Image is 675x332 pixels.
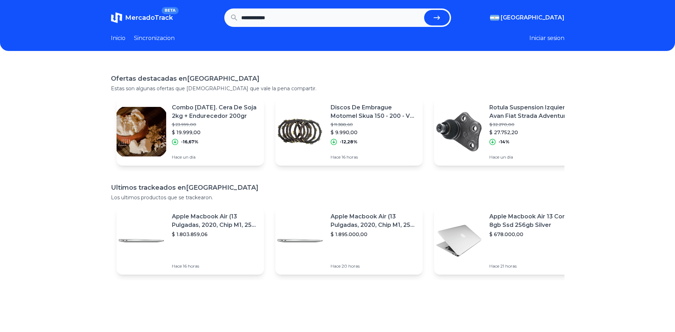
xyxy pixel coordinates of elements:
[111,74,564,84] h1: Ofertas destacadas en [GEOGRAPHIC_DATA]
[331,103,417,120] p: Discos De Embrague Motomel Skua 150 - 200 - V6 - Bmd Motos
[434,207,581,275] a: Featured imageApple Macbook Air 13 Core I5 8gb Ssd 256gb Silver$ 678.000,00Hace 21 horas
[111,12,173,23] a: MercadoTrackBETA
[331,129,417,136] p: $ 9.990,00
[117,98,264,166] a: Featured imageCombo [DATE]. Cera De Soja 2kg + Endurecedor 200gr$ 23.999,00$ 19.999,00-16,67%Hace...
[501,13,564,22] span: [GEOGRAPHIC_DATA]
[117,216,166,265] img: Featured image
[172,212,258,229] p: Apple Macbook Air (13 Pulgadas, 2020, Chip M1, 256 Gb De Ssd, 8 Gb De Ram) - Plata
[117,207,264,275] a: Featured imageApple Macbook Air (13 Pulgadas, 2020, Chip M1, 256 Gb De Ssd, 8 Gb De Ram) - Plata$...
[275,216,325,265] img: Featured image
[172,154,258,160] p: Hace un día
[134,34,175,42] a: Sincronizacion
[434,98,581,166] a: Featured imageRotula Suspension Izquierda Avan Fiat Strada Adventure 2013$ 32.270,00$ 27.752,20-1...
[434,216,484,265] img: Featured image
[490,13,564,22] button: [GEOGRAPHIC_DATA]
[490,15,499,21] img: Argentina
[489,263,576,269] p: Hace 21 horas
[275,107,325,156] img: Featured image
[172,103,258,120] p: Combo [DATE]. Cera De Soja 2kg + Endurecedor 200gr
[275,98,423,166] a: Featured imageDiscos De Embrague Motomel Skua 150 - 200 - V6 - Bmd Motos$ 11.388,60$ 9.990,00-12,...
[162,7,178,14] span: BETA
[125,14,173,22] span: MercadoTrack
[434,107,484,156] img: Featured image
[111,34,125,42] a: Inicio
[489,231,576,238] p: $ 678.000,00
[489,212,576,229] p: Apple Macbook Air 13 Core I5 8gb Ssd 256gb Silver
[489,129,576,136] p: $ 27.752,20
[172,263,258,269] p: Hace 16 horas
[111,194,564,201] p: Los ultimos productos que se trackearon.
[331,263,417,269] p: Hace 20 horas
[117,107,166,156] img: Featured image
[331,154,417,160] p: Hace 16 horas
[111,183,564,193] h1: Ultimos trackeados en [GEOGRAPHIC_DATA]
[275,207,423,275] a: Featured imageApple Macbook Air (13 Pulgadas, 2020, Chip M1, 256 Gb De Ssd, 8 Gb De Ram) - Plata$...
[331,212,417,229] p: Apple Macbook Air (13 Pulgadas, 2020, Chip M1, 256 Gb De Ssd, 8 Gb De Ram) - Plata
[331,122,417,127] p: $ 11.388,60
[489,103,576,120] p: Rotula Suspension Izquierda Avan Fiat Strada Adventure 2013
[331,231,417,238] p: $ 1.895.000,00
[172,129,258,136] p: $ 19.999,00
[181,139,198,145] p: -16,67%
[529,34,564,42] button: Iniciar sesion
[111,85,564,92] p: Estas son algunas ofertas que [DEMOGRAPHIC_DATA] que vale la pena compartir.
[489,122,576,127] p: $ 32.270,00
[172,122,258,127] p: $ 23.999,00
[489,154,576,160] p: Hace un día
[172,231,258,238] p: $ 1.803.859,06
[340,139,358,145] p: -12,28%
[499,139,510,145] p: -14%
[111,12,122,23] img: MercadoTrack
